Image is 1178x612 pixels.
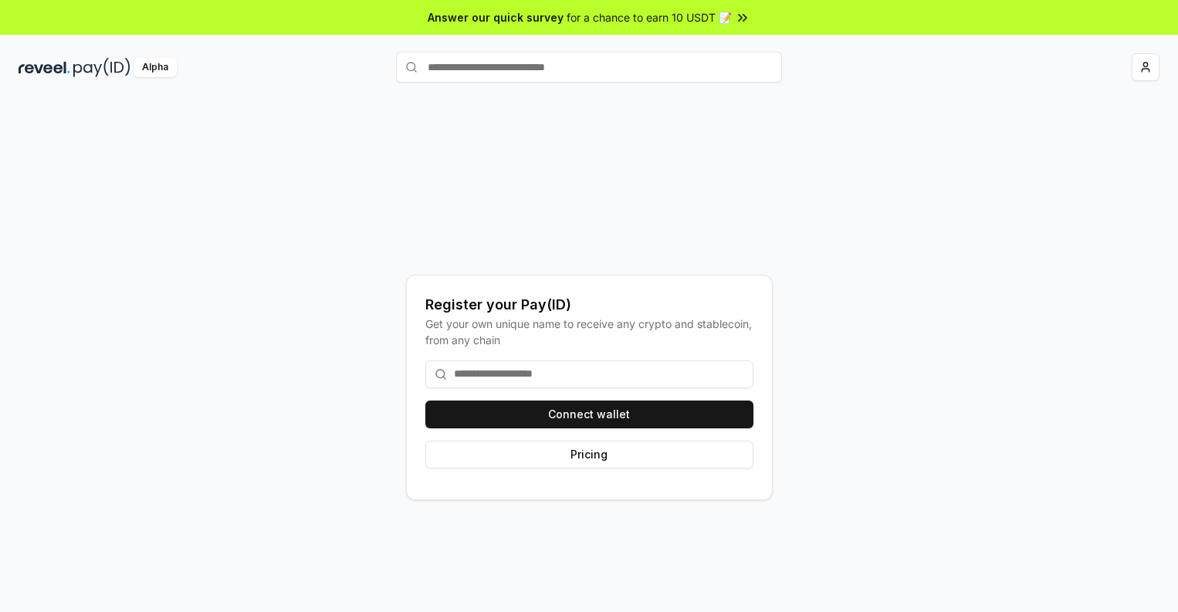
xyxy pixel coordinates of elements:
span: for a chance to earn 10 USDT 📝 [567,9,732,25]
div: Register your Pay(ID) [425,294,753,316]
span: Answer our quick survey [428,9,564,25]
img: pay_id [73,58,130,77]
button: Pricing [425,441,753,468]
img: reveel_dark [19,58,70,77]
div: Alpha [134,58,177,77]
div: Get your own unique name to receive any crypto and stablecoin, from any chain [425,316,753,348]
button: Connect wallet [425,401,753,428]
